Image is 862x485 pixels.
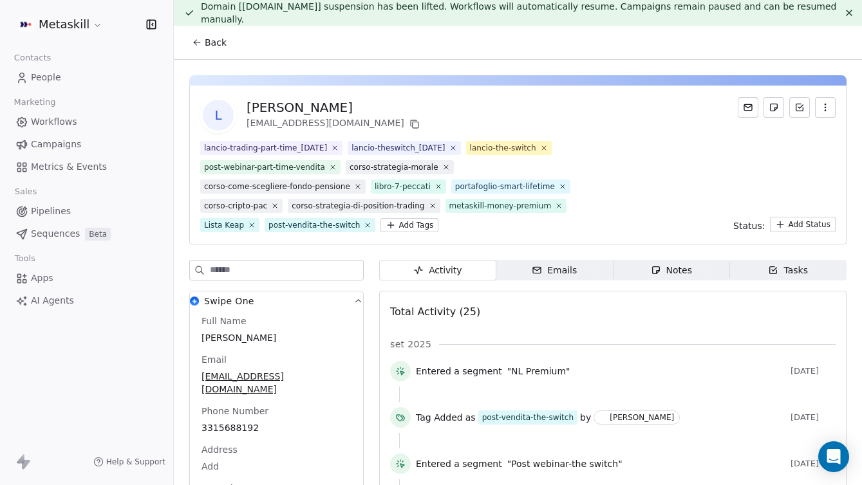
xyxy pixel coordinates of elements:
[31,294,74,307] span: AI Agents
[465,411,476,424] span: as
[791,412,836,423] span: [DATE]
[770,217,836,232] button: Add Status
[85,228,111,241] span: Beta
[651,264,692,277] div: Notes
[10,290,163,311] a: AI Agents
[31,271,53,285] span: Apps
[201,370,351,396] span: [EMAIL_ADDRESS][DOMAIN_NAME]
[390,338,431,351] span: set 2025
[201,460,351,473] span: Add
[18,17,33,32] img: AVATAR%20METASKILL%20-%20Colori%20Positivo.png
[201,1,837,24] span: Domain [[DOMAIN_NAME]] suspension has been lifted. Workflows will automatically resume. Campaigns...
[416,411,463,424] span: Tag Added
[733,219,765,232] span: Status:
[204,142,327,154] div: lancio-trading-part-time_[DATE]
[818,441,849,472] div: Open Intercom Messenger
[39,16,89,33] span: Metaskill
[199,405,271,417] span: Phone Number
[199,353,229,366] span: Email
[10,111,163,133] a: Workflows
[201,331,351,344] span: [PERSON_NAME]
[199,315,249,327] span: Full Name
[8,48,57,68] span: Contacts
[247,98,422,116] div: [PERSON_NAME]
[10,156,163,178] a: Metrics & Events
[507,457,623,470] span: "Post webinar-the switch"
[507,365,570,378] span: "NL Premium"
[482,412,574,423] div: post-vendita-the-switch
[10,67,163,88] a: People
[204,295,254,307] span: Swipe One
[268,219,360,231] div: post-vendita-the-switch
[15,14,106,35] button: Metaskill
[31,115,77,129] span: Workflows
[449,200,552,212] div: metaskill-money-premium
[204,200,267,212] div: corso-cripto-pac
[247,116,422,132] div: [EMAIL_ADDRESS][DOMAIN_NAME]
[351,142,445,154] div: lancio-theswitch_[DATE]
[390,306,480,318] span: Total Activity (25)
[201,421,351,434] span: 3315688192
[791,459,836,469] span: [DATE]
[580,411,591,424] span: by
[31,71,61,84] span: People
[8,93,61,112] span: Marketing
[9,249,41,268] span: Tools
[375,181,431,192] div: libro-7-peccati
[380,218,438,232] button: Add Tags
[31,227,80,241] span: Sequences
[10,223,163,244] a: SequencesBeta
[416,457,502,470] span: Entered a segment
[204,181,350,192] div: corso-come-scegliere-fondo-pensione
[93,457,165,467] a: Help & Support
[204,219,244,231] div: Lista Keap
[31,205,71,218] span: Pipelines
[204,161,325,173] div: post-webinar-part-time-vendita
[203,100,234,131] span: L
[292,200,424,212] div: corso-strategia-di-position-trading
[106,457,165,467] span: Help & Support
[350,161,438,173] div: corso-strategia-morale
[470,142,536,154] div: lancio-the-switch
[184,31,234,54] button: Back
[9,182,42,201] span: Sales
[596,413,606,423] img: D
[190,297,199,306] img: Swipe One
[31,160,107,174] span: Metrics & Events
[199,443,240,456] span: Address
[205,36,227,49] span: Back
[190,291,363,315] button: Swipe OneSwipe One
[10,268,163,289] a: Apps
[532,264,577,277] div: Emails
[455,181,555,192] div: portafoglio-smart-lifetime
[10,201,163,222] a: Pipelines
[416,365,502,378] span: Entered a segment
[31,138,81,151] span: Campaigns
[791,366,836,376] span: [DATE]
[10,134,163,155] a: Campaigns
[768,264,808,277] div: Tasks
[610,413,674,422] div: [PERSON_NAME]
